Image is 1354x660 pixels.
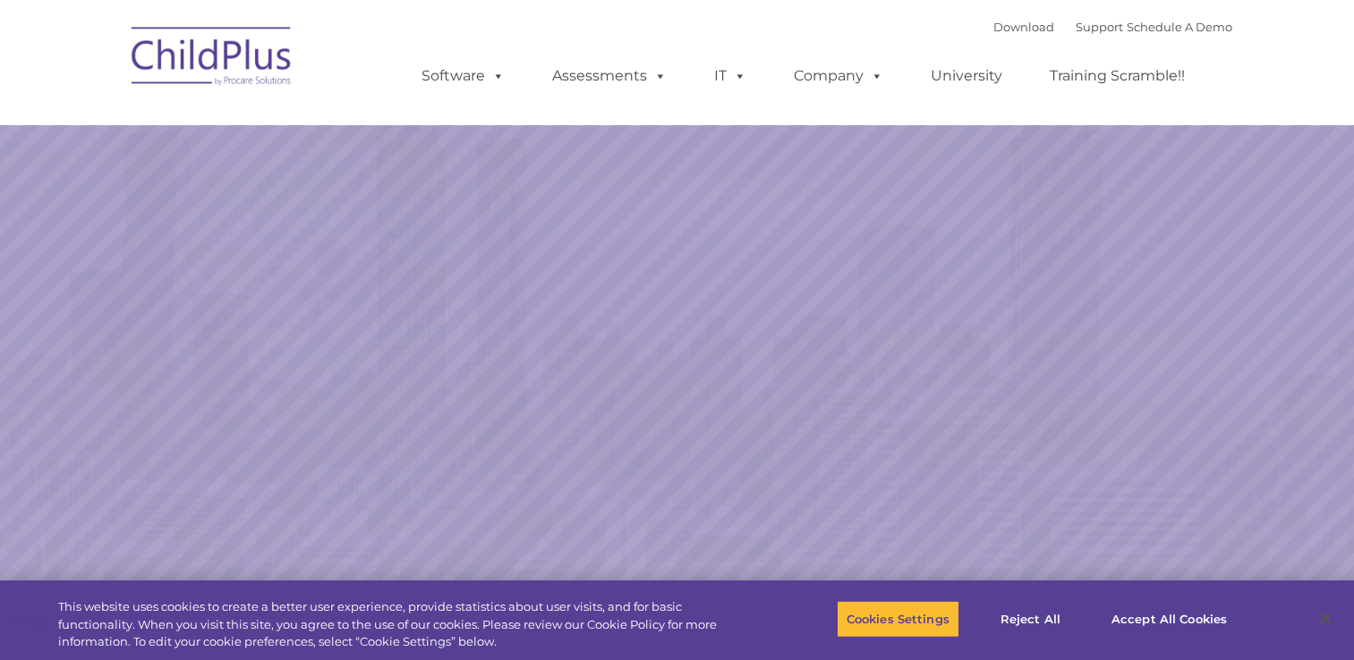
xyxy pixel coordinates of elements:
[1076,20,1123,34] a: Support
[58,598,745,651] div: This website uses cookies to create a better user experience, provide statistics about user visit...
[776,58,901,94] a: Company
[913,58,1020,94] a: University
[993,20,1054,34] a: Download
[404,58,523,94] a: Software
[1102,600,1237,638] button: Accept All Cookies
[975,600,1086,638] button: Reject All
[534,58,685,94] a: Assessments
[837,600,959,638] button: Cookies Settings
[1032,58,1203,94] a: Training Scramble!!
[993,20,1232,34] font: |
[920,403,1147,463] a: Learn More
[1306,599,1345,639] button: Close
[696,58,764,94] a: IT
[123,14,302,104] img: ChildPlus by Procare Solutions
[1127,20,1232,34] a: Schedule A Demo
